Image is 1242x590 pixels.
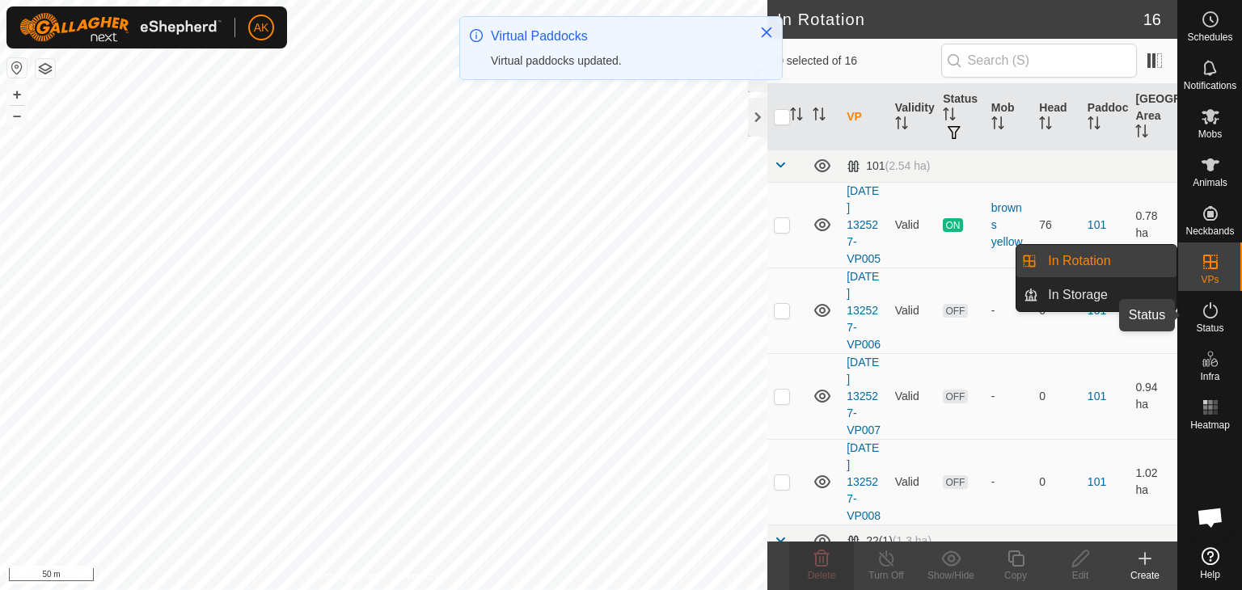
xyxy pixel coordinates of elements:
[491,27,743,46] div: Virtual Paddocks
[889,182,937,268] td: Valid
[991,388,1027,405] div: -
[847,159,930,173] div: 101
[1039,119,1052,132] p-sorticon: Activate to sort
[847,534,931,548] div: 22(1)
[941,44,1137,78] input: Search (S)
[808,570,836,581] span: Delete
[790,110,803,123] p-sorticon: Activate to sort
[1081,84,1130,150] th: Paddock
[254,19,269,36] span: AK
[889,84,937,150] th: Validity
[991,302,1027,319] div: -
[1048,251,1110,271] span: In Rotation
[777,53,940,70] span: 0 selected of 16
[895,119,908,132] p-sorticon: Activate to sort
[1196,323,1223,333] span: Status
[36,59,55,78] button: Map Layers
[1016,279,1177,311] li: In Storage
[7,85,27,104] button: +
[847,184,881,265] a: [DATE] 132527-VP005
[854,568,919,583] div: Turn Off
[755,21,778,44] button: Close
[1129,439,1177,525] td: 1.02 ha
[936,84,985,150] th: Status
[1200,372,1219,381] span: Infra
[1033,182,1081,268] td: 76
[7,58,27,78] button: Reset Map
[1129,182,1177,268] td: 0.78 ha
[847,441,881,522] a: [DATE] 132527-VP008
[847,356,881,436] a: [DATE] 132527-VP007
[943,304,967,318] span: OFF
[1088,218,1106,231] a: 101
[813,110,826,123] p-sorticon: Activate to sort
[1129,353,1177,439] td: 0.94 ha
[1048,568,1113,583] div: Edit
[991,474,1027,491] div: -
[889,439,937,525] td: Valid
[1184,81,1236,91] span: Notifications
[491,53,743,70] div: Virtual paddocks updated.
[19,13,222,42] img: Gallagher Logo
[1129,84,1177,150] th: [GEOGRAPHIC_DATA] Area
[1143,7,1161,32] span: 16
[1190,420,1230,430] span: Heatmap
[1033,84,1081,150] th: Head
[1038,279,1177,311] a: In Storage
[943,110,956,123] p-sorticon: Activate to sort
[991,200,1027,251] div: browns yellow
[7,106,27,125] button: –
[1033,353,1081,439] td: 0
[1088,304,1106,317] a: 101
[943,218,962,232] span: ON
[1200,570,1220,579] span: Help
[1113,568,1177,583] div: Create
[1088,475,1106,488] a: 101
[840,84,889,150] th: VP
[1016,245,1177,277] li: In Rotation
[943,390,967,403] span: OFF
[1185,226,1234,236] span: Neckbands
[889,353,937,439] td: Valid
[1135,127,1148,140] p-sorticon: Activate to sort
[985,84,1033,150] th: Mob
[399,569,447,584] a: Contact Us
[1186,493,1235,542] div: Open chat
[889,268,937,353] td: Valid
[1033,439,1081,525] td: 0
[919,568,983,583] div: Show/Hide
[1038,245,1177,277] a: In Rotation
[777,10,1143,29] h2: In Rotation
[1198,129,1222,139] span: Mobs
[885,159,930,172] span: (2.54 ha)
[983,568,1048,583] div: Copy
[991,119,1004,132] p-sorticon: Activate to sort
[320,569,381,584] a: Privacy Policy
[1088,390,1106,402] a: 101
[893,534,931,547] span: (1.3 ha)
[1187,32,1232,42] span: Schedules
[1048,285,1108,305] span: In Storage
[1088,119,1100,132] p-sorticon: Activate to sort
[847,270,881,351] a: [DATE] 132527-VP006
[1178,541,1242,586] a: Help
[943,475,967,489] span: OFF
[1193,178,1227,188] span: Animals
[1201,275,1219,284] span: VPs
